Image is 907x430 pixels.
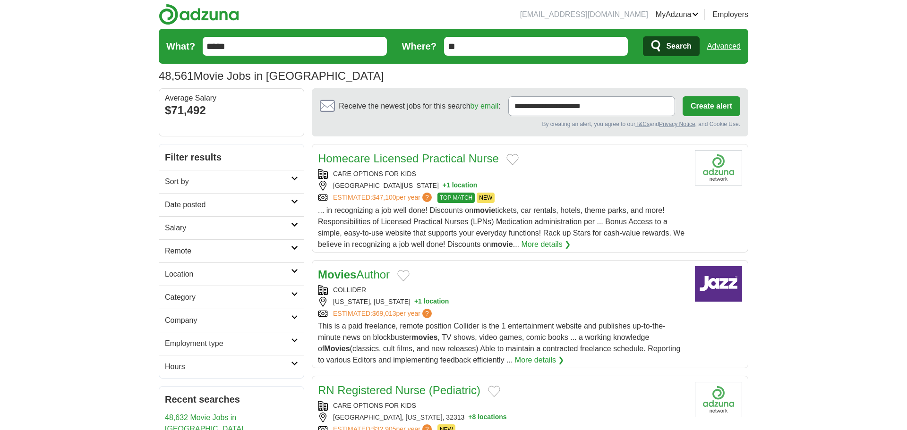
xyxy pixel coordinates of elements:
[165,199,291,211] h2: Date posted
[695,266,742,302] img: Company logo
[318,268,390,281] a: MoviesAuthor
[159,193,304,216] a: Date posted
[165,222,291,234] h2: Salary
[422,193,432,202] span: ?
[165,361,291,372] h2: Hours
[318,285,687,295] div: COLLIDER
[333,309,434,319] a: ESTIMATED:$69,013per year?
[372,194,396,201] span: $47,100
[159,170,304,193] a: Sort by
[488,386,500,397] button: Add to favorite jobs
[166,39,195,53] label: What?
[159,286,304,309] a: Category
[695,150,742,185] img: Company logo
[318,297,687,307] div: [US_STATE], [US_STATE]
[712,9,748,20] a: Employers
[159,216,304,239] a: Salary
[165,102,298,119] div: $71,492
[159,144,304,170] h2: Filter results
[318,152,499,165] a: Homecare Licensed Practical Nurse
[159,262,304,286] a: Location
[165,315,291,326] h2: Company
[402,39,436,53] label: Where?
[318,413,687,422] div: [GEOGRAPHIC_DATA], [US_STATE], 32313
[165,94,298,102] div: Average Salary
[318,181,687,191] div: [GEOGRAPHIC_DATA][US_STATE]
[473,206,495,214] strong: movie
[520,9,648,20] li: [EMAIL_ADDRESS][DOMAIN_NAME]
[165,338,291,349] h2: Employment type
[159,69,384,82] h1: Movie Jobs in [GEOGRAPHIC_DATA]
[491,240,513,248] strong: movie
[414,297,418,307] span: +
[643,36,699,56] button: Search
[165,269,291,280] h2: Location
[318,169,687,179] div: CARE OPTIONS FOR KIDS
[159,309,304,332] a: Company
[683,96,740,116] button: Create alert
[437,193,475,203] span: TOP MATCH
[165,176,291,187] h2: Sort by
[165,392,298,406] h2: Recent searches
[695,382,742,417] img: Company logo
[468,413,472,422] span: +
[318,401,687,411] div: CARE OPTIONS FOR KIDS
[468,413,506,422] button: +8 locations
[324,345,350,353] strong: Movies
[659,121,695,127] a: Privacy Notice
[318,384,480,396] a: RN Registered Nurse (Pediatric)
[471,102,499,110] a: by email
[522,239,571,250] a: More details ❯
[707,37,741,56] a: Advanced
[477,193,495,203] span: NEW
[165,245,291,257] h2: Remote
[318,268,356,281] strong: Movies
[411,333,437,341] strong: movies
[339,101,500,112] span: Receive the newest jobs for this search :
[165,292,291,303] h2: Category
[443,181,478,191] button: +1 location
[506,154,519,165] button: Add to favorite jobs
[422,309,432,318] span: ?
[318,322,681,364] span: This is a paid freelance, remote position Collider is the 1 entertainment website and publishes u...
[159,355,304,378] a: Hours
[515,354,565,366] a: More details ❯
[159,4,239,25] img: Adzuna logo
[414,297,449,307] button: +1 location
[159,67,193,84] span: 48,561
[397,270,410,281] button: Add to favorite jobs
[333,193,434,203] a: ESTIMATED:$47,100per year?
[320,120,740,128] div: By creating an alert, you agree to our and , and Cookie Use.
[635,121,650,127] a: T&Cs
[443,181,446,191] span: +
[666,37,691,56] span: Search
[159,332,304,355] a: Employment type
[318,206,685,248] span: ... in recognizing a job well done! Discounts on tickets, car rentals, hotels, theme parks, and m...
[372,310,396,317] span: $69,013
[656,9,699,20] a: MyAdzuna
[159,239,304,262] a: Remote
